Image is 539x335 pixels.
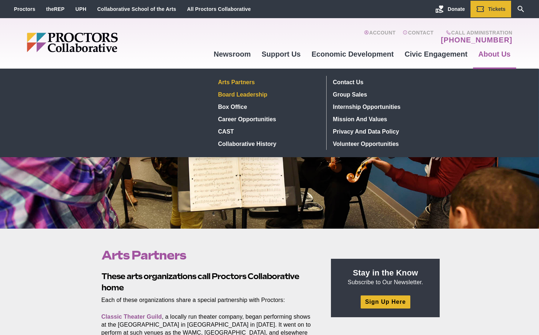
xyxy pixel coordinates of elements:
[441,36,512,44] a: [PHONE_NUMBER]
[215,88,321,101] a: Board Leadership
[14,6,36,12] a: Proctors
[430,1,470,17] a: Donate
[101,248,315,262] h1: Arts Partners
[361,295,410,308] a: Sign Up Here
[215,138,321,150] a: Collaborative History
[97,6,176,12] a: Collaborative School of the Arts
[330,125,436,138] a: Privacy and Data Policy
[448,6,465,12] span: Donate
[340,267,431,286] p: Subscribe to Our Newsletter.
[399,44,473,64] a: Civic Engagement
[364,30,395,44] a: Account
[187,6,251,12] a: All Proctors Collaborative
[75,6,86,12] a: UPH
[27,33,174,52] img: Proctors logo
[256,44,306,64] a: Support Us
[215,113,321,125] a: Career Opportunities
[101,296,315,304] p: Each of these organizations share a special partnership with Proctors:
[101,271,315,293] h2: These arts organizations call Proctors Collaborative home
[215,101,321,113] a: Box Office
[215,125,321,138] a: CAST
[208,44,256,64] a: Newsroom
[353,268,418,277] strong: Stay in the Know
[330,101,436,113] a: Internship Opportunities
[330,88,436,101] a: Group Sales
[439,30,512,36] span: Call Administration
[511,1,531,17] a: Search
[215,76,321,88] a: Arts Partners
[330,76,436,88] a: Contact Us
[403,30,434,44] a: Contact
[470,1,511,17] a: Tickets
[101,314,162,320] a: Classic Theater Guild
[330,113,436,125] a: Mission and Values
[473,44,516,64] a: About Us
[330,138,436,150] a: Volunteer Opportunities
[46,6,65,12] a: theREP
[488,6,506,12] span: Tickets
[306,44,399,64] a: Economic Development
